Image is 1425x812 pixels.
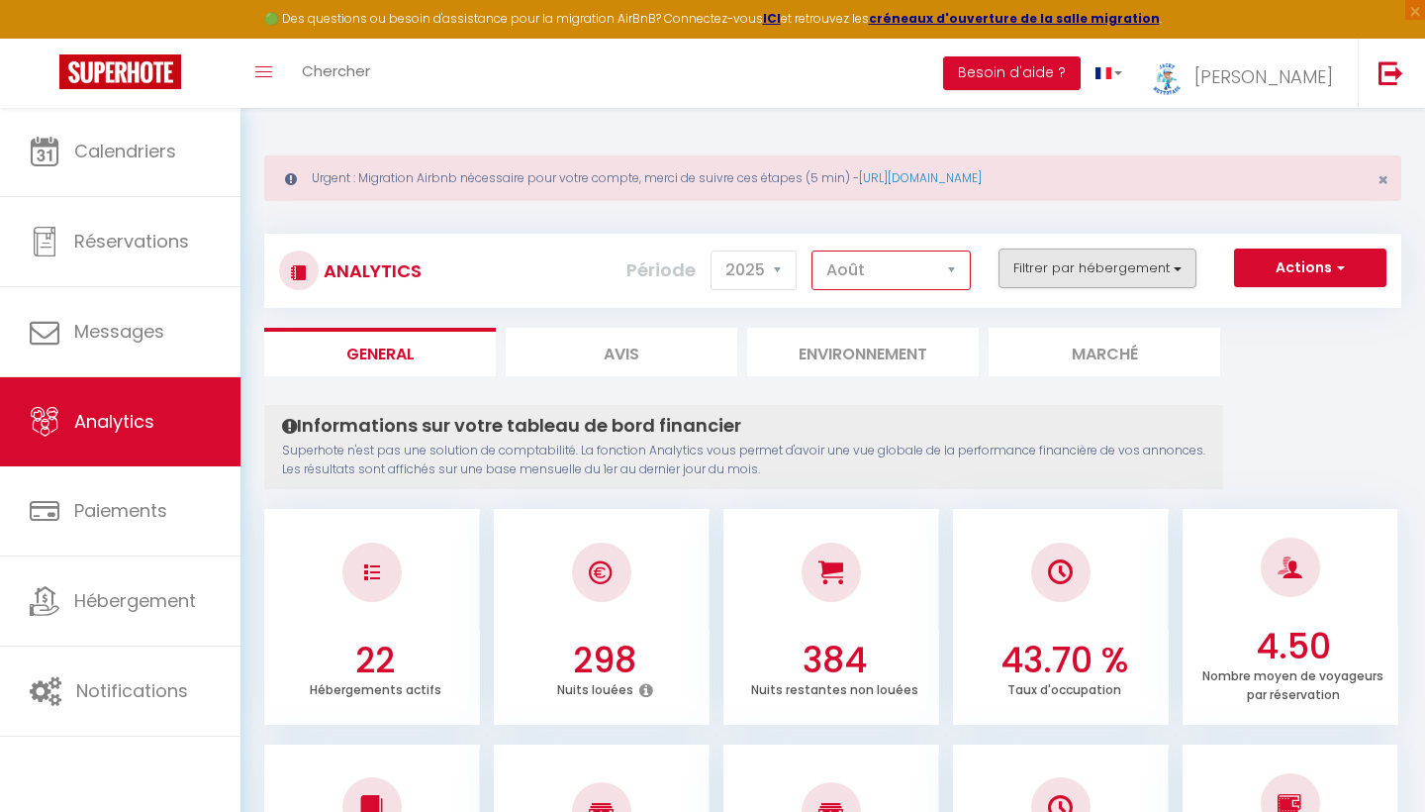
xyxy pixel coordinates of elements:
span: Notifications [76,678,188,703]
span: Analytics [74,409,154,434]
span: Messages [74,319,164,344]
a: créneaux d'ouverture de la salle migration [869,10,1160,27]
span: [PERSON_NAME] [1194,64,1333,89]
h3: 43.70 % [964,640,1164,681]
img: logout [1378,60,1403,85]
h3: 4.50 [1193,626,1393,667]
h3: 298 [505,640,705,681]
span: Chercher [302,60,370,81]
p: Nombre moyen de voyageurs par réservation [1202,663,1383,703]
li: Environnement [747,328,979,376]
iframe: Chat [1341,723,1410,797]
button: Actions [1234,249,1386,288]
button: Ouvrir le widget de chat LiveChat [16,8,75,67]
p: Nuits restantes non louées [751,677,918,698]
span: Calendriers [74,139,176,163]
span: × [1377,167,1388,192]
h3: Analytics [319,249,422,293]
span: Paiements [74,498,167,523]
p: Taux d'occupation [1007,677,1121,698]
button: Filtrer par hébergement [998,249,1196,288]
li: General [264,328,496,376]
div: Urgent : Migration Airbnb nécessaire pour votre compte, merci de suivre ces étapes (5 min) - [264,155,1401,201]
a: ... [PERSON_NAME] [1137,39,1358,108]
h3: 22 [275,640,475,681]
span: Réservations [74,229,189,254]
button: Besoin d'aide ? [943,56,1081,90]
a: ICI [763,10,781,27]
p: Nuits louées [557,677,633,698]
li: Marché [989,328,1220,376]
li: Avis [506,328,737,376]
h4: Informations sur votre tableau de bord financier [282,415,1205,437]
a: [URL][DOMAIN_NAME] [859,169,982,186]
h3: 384 [734,640,934,681]
p: Hébergements actifs [310,677,441,698]
img: NO IMAGE [364,564,380,580]
p: Superhote n'est pas une solution de comptabilité. La fonction Analytics vous permet d'avoir une v... [282,442,1205,479]
label: Période [626,249,696,292]
img: Super Booking [59,54,181,89]
a: Chercher [287,39,385,108]
button: Close [1377,171,1388,189]
img: ... [1152,56,1182,99]
span: Hébergement [74,588,196,613]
